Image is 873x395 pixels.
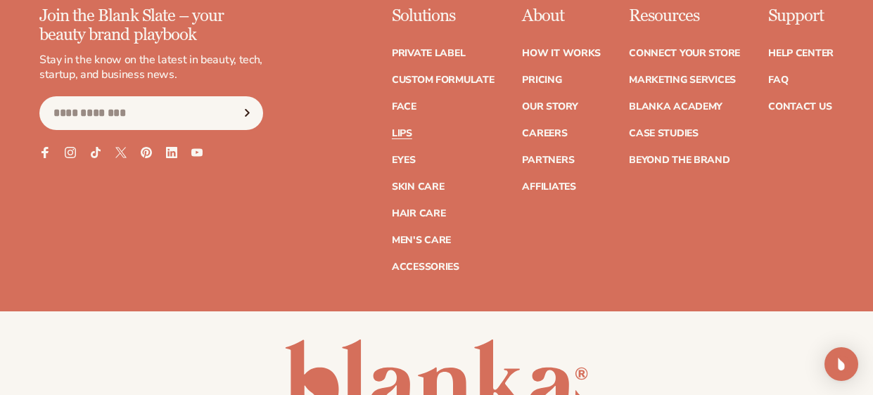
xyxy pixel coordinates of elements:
[768,102,831,112] a: Contact Us
[392,155,416,165] a: Eyes
[629,75,736,85] a: Marketing services
[392,262,459,272] a: Accessories
[392,102,416,112] a: Face
[392,7,495,25] p: Solutions
[629,129,699,138] a: Case Studies
[392,75,495,85] a: Custom formulate
[392,182,444,192] a: Skin Care
[824,347,858,381] div: Open Intercom Messenger
[629,48,740,58] a: Connect your store
[39,7,263,44] p: Join the Blank Slate – your beauty brand playbook
[629,155,730,165] a: Beyond the brand
[392,48,465,58] a: Private label
[768,7,834,25] p: Support
[522,102,578,112] a: Our Story
[629,7,740,25] p: Resources
[522,7,601,25] p: About
[522,182,575,192] a: Affiliates
[629,102,722,112] a: Blanka Academy
[231,96,262,130] button: Subscribe
[768,48,834,58] a: Help Center
[522,48,601,58] a: How It Works
[392,209,445,219] a: Hair Care
[392,235,451,245] a: Men's Care
[522,155,574,165] a: Partners
[392,129,412,138] a: Lips
[39,53,263,82] p: Stay in the know on the latest in beauty, tech, startup, and business news.
[768,75,788,85] a: FAQ
[522,75,561,85] a: Pricing
[522,129,567,138] a: Careers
